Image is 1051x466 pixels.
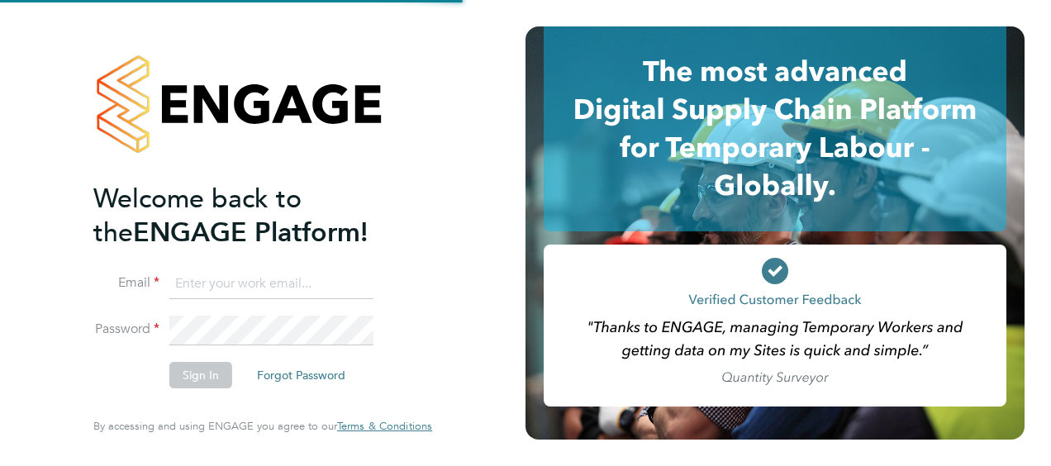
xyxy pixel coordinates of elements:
input: Enter your work email... [169,269,373,299]
button: Forgot Password [244,362,359,388]
button: Sign In [169,362,232,388]
h2: ENGAGE Platform! [93,182,416,250]
label: Password [93,321,159,338]
span: Terms & Conditions [337,419,432,433]
span: Welcome back to the [93,183,302,249]
span: By accessing and using ENGAGE you agree to our [93,419,432,433]
label: Email [93,274,159,292]
a: Terms & Conditions [337,420,432,433]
